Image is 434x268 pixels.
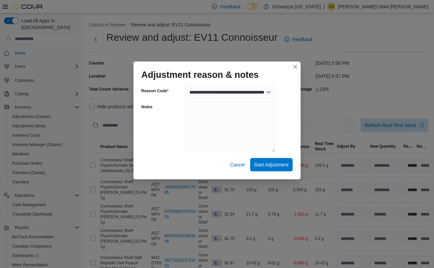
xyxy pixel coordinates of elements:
[230,161,245,168] span: Cancel
[142,70,259,80] h1: Adjustment reason & notes
[291,63,299,71] button: Closes this modal window
[250,158,293,171] button: Start Adjustment
[228,158,248,171] button: Cancel
[142,88,169,94] label: Reason Code
[254,161,289,168] span: Start Adjustment
[142,104,153,110] label: Notes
